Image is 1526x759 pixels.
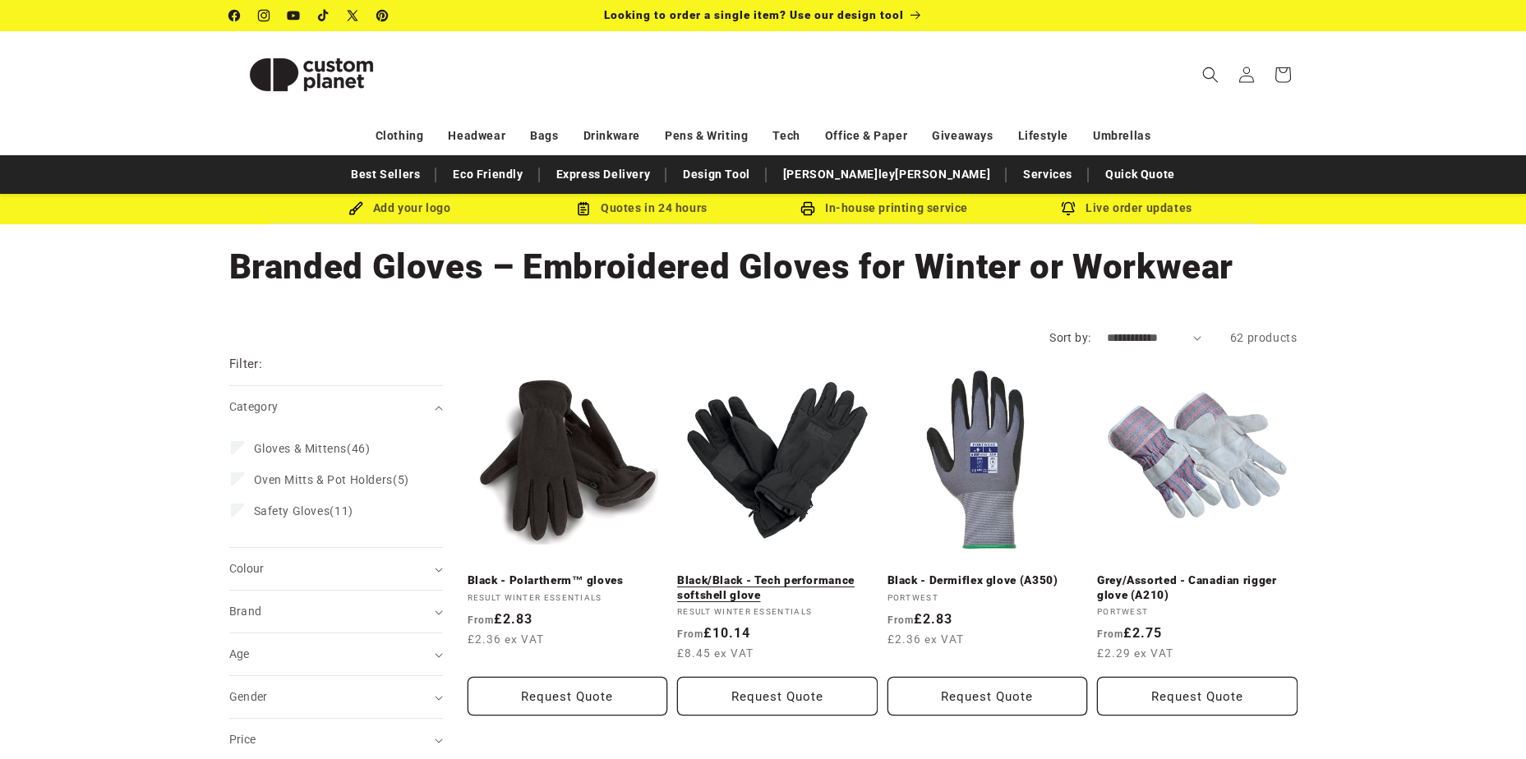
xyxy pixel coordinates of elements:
span: Category [229,400,279,413]
label: Sort by: [1049,331,1090,344]
summary: Category (0 selected) [229,386,443,428]
span: Gender [229,690,268,703]
div: Add your logo [279,198,521,218]
span: Gloves & Mittens [254,442,348,455]
div: Live order updates [1006,198,1248,218]
span: (11) [254,504,353,518]
summary: Age (0 selected) [229,633,443,675]
span: Safety Gloves [254,504,330,517]
img: Order Updates Icon [576,201,591,216]
h2: Filter: [229,355,263,374]
span: Brand [229,605,262,618]
img: Brush Icon [348,201,363,216]
h1: Branded Gloves – Embroidered Gloves for Winter or Workwear [229,245,1298,289]
button: Request Quote [887,677,1088,715]
div: In-house printing service [763,198,1006,218]
div: Quotes in 24 hours [521,198,763,218]
span: (46) [254,441,371,456]
img: Custom Planet [229,38,394,112]
a: Black - Dermiflex glove (A350) [887,573,1088,588]
span: Looking to order a single item? Use our design tool [604,8,904,21]
img: In-house printing [800,201,815,216]
a: Services [1015,160,1081,189]
a: Headwear [448,122,505,150]
a: Office & Paper [825,122,907,150]
span: 62 products [1230,331,1298,344]
a: Eco Friendly [445,160,531,189]
a: [PERSON_NAME]ley[PERSON_NAME] [775,160,998,189]
a: Bags [530,122,558,150]
span: Age [229,647,250,660]
a: Tech [772,122,800,150]
a: Clothing [376,122,424,150]
summary: Search [1192,57,1229,93]
span: Oven Mitts & Pot Holders [254,473,393,486]
img: Order updates [1061,201,1076,216]
a: Pens & Writing [665,122,748,150]
a: Lifestyle [1018,122,1068,150]
a: Black/Black - Tech performance softshell glove [677,573,878,602]
a: Giveaways [932,122,993,150]
summary: Gender (0 selected) [229,676,443,718]
span: Colour [229,562,265,575]
a: Custom Planet [223,31,399,117]
span: (5) [254,472,409,487]
a: Umbrellas [1093,122,1150,150]
summary: Colour (0 selected) [229,548,443,590]
iframe: Chat Widget [1252,582,1526,759]
a: Drinkware [583,122,640,150]
a: Black - Polartherm™ gloves [468,573,668,588]
button: Request Quote [468,677,668,715]
span: Price [229,733,256,746]
a: Design Tool [675,160,758,189]
button: Request Quote [1097,677,1298,715]
a: Grey/Assorted - Canadian rigger glove (A210) [1097,573,1298,602]
a: Express Delivery [548,160,659,189]
summary: Brand (0 selected) [229,591,443,632]
a: Quick Quote [1097,160,1183,189]
a: Best Sellers [343,160,428,189]
button: Request Quote [677,677,878,715]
